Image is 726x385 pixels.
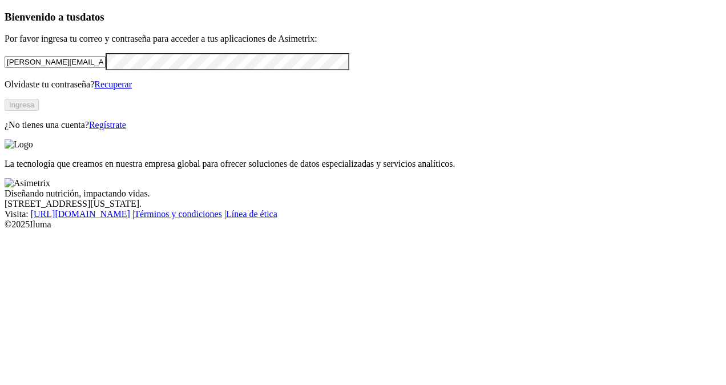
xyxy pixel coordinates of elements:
[5,219,721,230] div: © 2025 Iluma
[31,209,130,219] a: [URL][DOMAIN_NAME]
[5,11,721,23] h3: Bienvenido a tus
[5,79,721,90] p: Olvidaste tu contraseña?
[134,209,222,219] a: Términos y condiciones
[89,120,126,130] a: Regístrate
[5,99,39,111] button: Ingresa
[5,159,721,169] p: La tecnología que creamos en nuestra empresa global para ofrecer soluciones de datos especializad...
[80,11,104,23] span: datos
[5,34,721,44] p: Por favor ingresa tu correo y contraseña para acceder a tus aplicaciones de Asimetrix:
[94,79,132,89] a: Recuperar
[5,178,50,189] img: Asimetrix
[5,199,721,209] div: [STREET_ADDRESS][US_STATE].
[5,189,721,199] div: Diseñando nutrición, impactando vidas.
[5,120,721,130] p: ¿No tienes una cuenta?
[5,139,33,150] img: Logo
[226,209,277,219] a: Línea de ética
[5,209,721,219] div: Visita : | |
[5,56,106,68] input: Tu correo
